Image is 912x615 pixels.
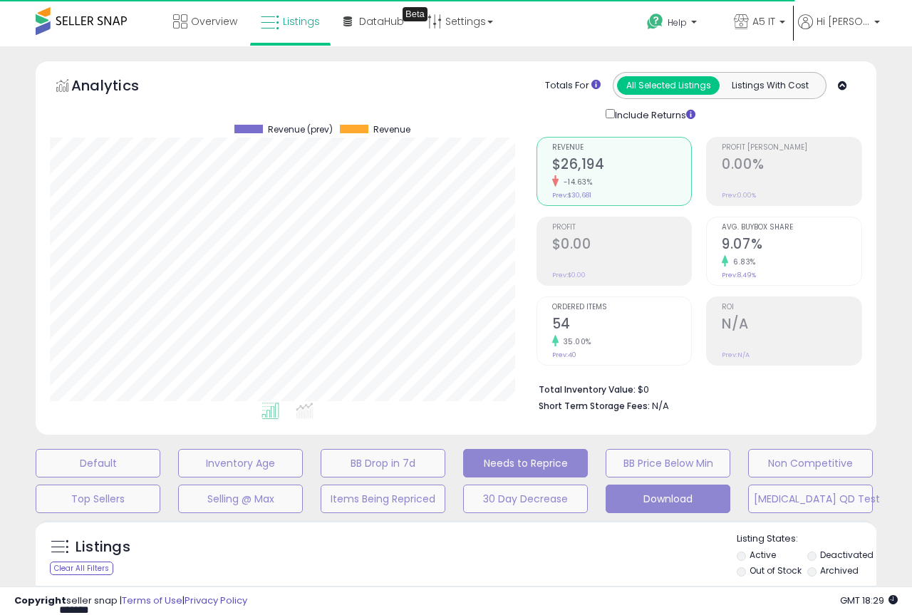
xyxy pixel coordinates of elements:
[552,271,586,279] small: Prev: $0.00
[722,271,756,279] small: Prev: 8.49%
[817,14,870,29] span: Hi [PERSON_NAME]
[668,16,687,29] span: Help
[552,304,692,311] span: Ordered Items
[752,14,775,29] span: A5 IT
[321,449,445,477] button: BB Drop in 7d
[722,236,861,255] h2: 9.07%
[798,14,880,46] a: Hi [PERSON_NAME]
[552,191,591,200] small: Prev: $30,681
[722,316,861,335] h2: N/A
[268,125,333,135] span: Revenue (prev)
[617,76,720,95] button: All Selected Listings
[14,594,66,607] strong: Copyright
[14,594,247,608] div: seller snap | |
[719,76,822,95] button: Listings With Cost
[71,76,167,99] h5: Analytics
[748,449,873,477] button: Non Competitive
[539,400,650,412] b: Short Term Storage Fees:
[722,156,861,175] h2: 0.00%
[539,383,636,396] b: Total Inventory Value:
[359,14,404,29] span: DataHub
[321,485,445,513] button: Items Being Repriced
[636,2,721,46] a: Help
[722,304,861,311] span: ROI
[722,144,861,152] span: Profit [PERSON_NAME]
[191,14,237,29] span: Overview
[722,191,756,200] small: Prev: 0.00%
[36,449,160,477] button: Default
[178,449,303,477] button: Inventory Age
[595,106,712,123] div: Include Returns
[559,336,591,347] small: 35.00%
[652,399,669,413] span: N/A
[728,257,756,267] small: 6.83%
[552,236,692,255] h2: $0.00
[545,79,601,93] div: Totals For
[552,224,692,232] span: Profit
[606,449,730,477] button: BB Price Below Min
[646,13,664,31] i: Get Help
[552,316,692,335] h2: 54
[403,7,427,21] div: Tooltip anchor
[373,125,410,135] span: Revenue
[539,380,852,397] li: $0
[748,485,873,513] button: [MEDICAL_DATA] QD Test
[552,156,692,175] h2: $26,194
[36,485,160,513] button: Top Sellers
[552,351,576,359] small: Prev: 40
[283,14,320,29] span: Listings
[463,485,588,513] button: 30 Day Decrease
[606,485,730,513] button: Download
[552,144,692,152] span: Revenue
[722,224,861,232] span: Avg. Buybox Share
[463,449,588,477] button: Needs to Reprice
[178,485,303,513] button: Selling @ Max
[559,177,593,187] small: -14.63%
[722,351,750,359] small: Prev: N/A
